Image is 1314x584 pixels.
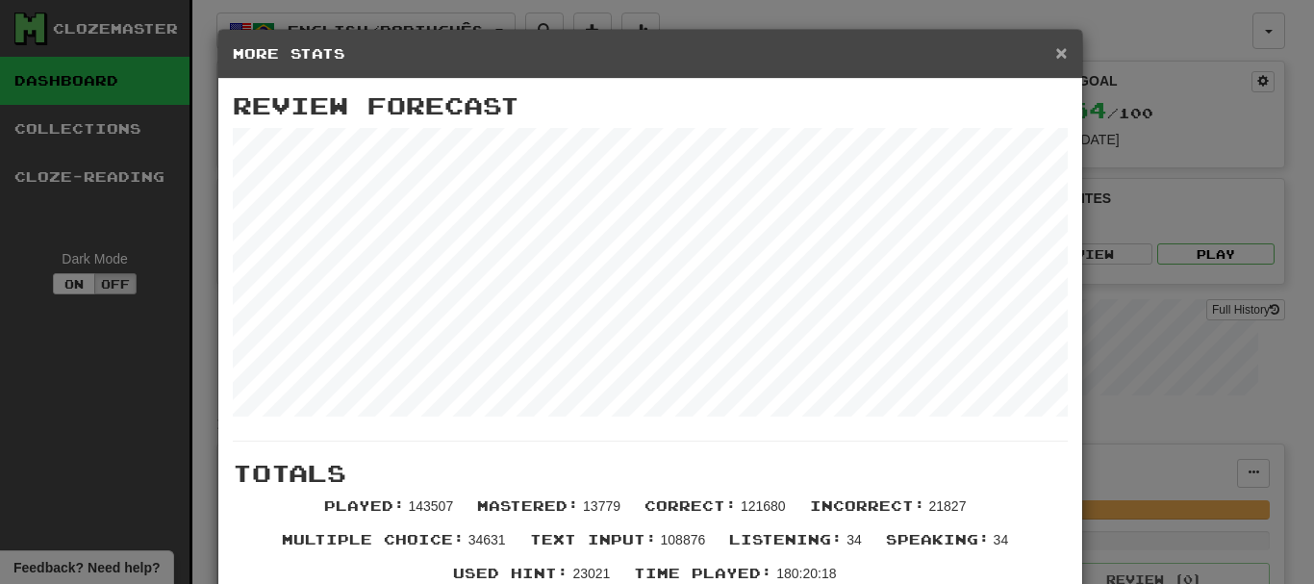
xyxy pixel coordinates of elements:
li: 108876 [520,530,720,564]
li: 13779 [467,496,635,530]
span: × [1055,41,1067,63]
h5: More Stats [233,44,1068,63]
li: 34 [876,530,1023,564]
span: Listening : [729,531,843,547]
span: Played : [324,497,405,514]
span: Mastered : [477,497,579,514]
span: Text Input : [530,531,657,547]
span: Time Played : [634,565,772,581]
li: 143507 [315,496,468,530]
span: Correct : [644,497,737,514]
li: 121680 [635,496,800,530]
h3: Review Forecast [233,93,1068,118]
span: Multiple Choice : [282,531,465,547]
li: 21827 [800,496,981,530]
span: Speaking : [886,531,990,547]
span: Incorrect : [810,497,925,514]
h3: Totals [233,461,1068,486]
span: Used Hint : [453,565,569,581]
li: 34 [720,530,875,564]
button: Close [1055,42,1067,63]
li: 34631 [272,530,520,564]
